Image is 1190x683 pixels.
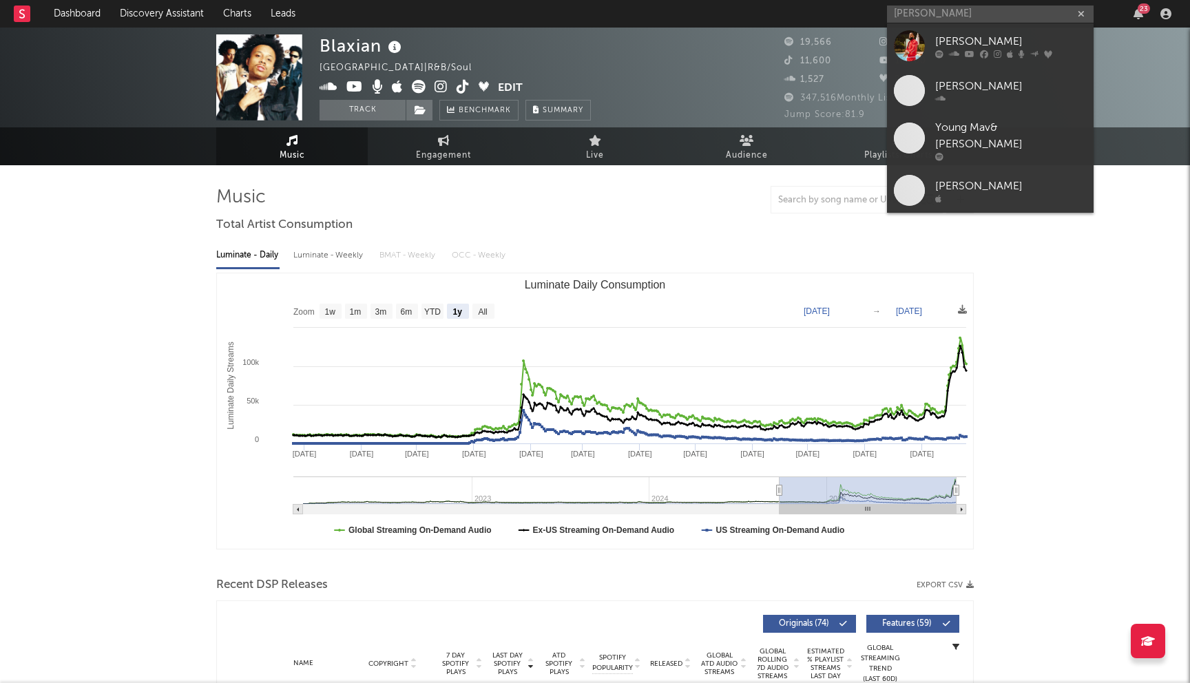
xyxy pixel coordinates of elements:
[804,306,830,316] text: [DATE]
[416,147,471,164] span: Engagement
[293,450,317,458] text: [DATE]
[784,56,831,65] span: 11,600
[424,307,441,317] text: YTD
[671,127,822,165] a: Audience
[216,217,353,233] span: Total Artist Consumption
[683,450,707,458] text: [DATE]
[650,660,682,668] span: Released
[543,107,583,114] span: Summary
[375,307,387,317] text: 3m
[401,307,413,317] text: 6m
[320,60,488,76] div: [GEOGRAPHIC_DATA] | R&B/Soul
[462,450,486,458] text: [DATE]
[293,307,315,317] text: Zoom
[320,34,405,57] div: Blaxian
[453,307,463,317] text: 1y
[771,195,917,206] input: Search by song name or URL
[325,307,336,317] text: 1w
[784,75,824,84] span: 1,527
[459,103,511,119] span: Benchmark
[887,68,1094,113] a: [PERSON_NAME]
[320,100,406,120] button: Track
[784,94,921,103] span: 347,516 Monthly Listeners
[586,147,604,164] span: Live
[887,6,1094,23] input: Search for artists
[368,660,408,668] span: Copyright
[541,651,577,676] span: ATD Spotify Plays
[489,651,525,676] span: Last Day Spotify Plays
[887,113,1094,168] a: Young Mav& [PERSON_NAME]
[519,127,671,165] a: Live
[533,525,675,535] text: Ex-US Streaming On-Demand Audio
[935,33,1087,50] div: [PERSON_NAME]
[280,147,305,164] span: Music
[935,178,1087,194] div: [PERSON_NAME]
[498,80,523,97] button: Edit
[853,450,877,458] text: [DATE]
[866,615,959,633] button: Features(59)
[726,147,768,164] span: Audience
[879,75,912,84] span: 282
[917,581,974,589] button: Export CSV
[879,38,928,47] span: 43,924
[216,577,328,593] span: Recent DSP Releases
[864,147,932,164] span: Playlists/Charts
[216,127,368,165] a: Music
[439,100,519,120] a: Benchmark
[242,358,259,366] text: 100k
[628,450,652,458] text: [DATE]
[405,450,429,458] text: [DATE]
[226,341,236,429] text: Luminate Daily Streams
[784,38,832,47] span: 19,566
[879,56,926,65] span: 10,100
[478,307,487,317] text: All
[875,620,939,628] span: Features ( 59 )
[910,450,934,458] text: [DATE]
[216,244,280,267] div: Luminate - Daily
[887,168,1094,213] a: [PERSON_NAME]
[806,647,844,680] span: Estimated % Playlist Streams Last Day
[525,279,666,291] text: Luminate Daily Consumption
[763,615,856,633] button: Originals(74)
[519,450,543,458] text: [DATE]
[592,653,633,673] span: Spotify Popularity
[784,110,865,119] span: Jump Score: 81.9
[258,658,348,669] div: Name
[293,244,366,267] div: Luminate - Weekly
[368,127,519,165] a: Engagement
[571,450,595,458] text: [DATE]
[700,651,738,676] span: Global ATD Audio Streams
[716,525,844,535] text: US Streaming On-Demand Audio
[1134,8,1143,19] button: 23
[1138,3,1150,14] div: 23
[887,23,1094,68] a: [PERSON_NAME]
[753,647,791,680] span: Global Rolling 7D Audio Streams
[935,78,1087,94] div: [PERSON_NAME]
[217,273,973,549] svg: Luminate Daily Consumption
[350,450,374,458] text: [DATE]
[350,307,362,317] text: 1m
[348,525,492,535] text: Global Streaming On-Demand Audio
[873,306,881,316] text: →
[740,450,764,458] text: [DATE]
[772,620,835,628] span: Originals ( 74 )
[822,127,974,165] a: Playlists/Charts
[795,450,820,458] text: [DATE]
[935,120,1087,153] div: Young Mav& [PERSON_NAME]
[247,397,259,405] text: 50k
[525,100,591,120] button: Summary
[437,651,474,676] span: 7 Day Spotify Plays
[896,306,922,316] text: [DATE]
[255,435,259,443] text: 0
